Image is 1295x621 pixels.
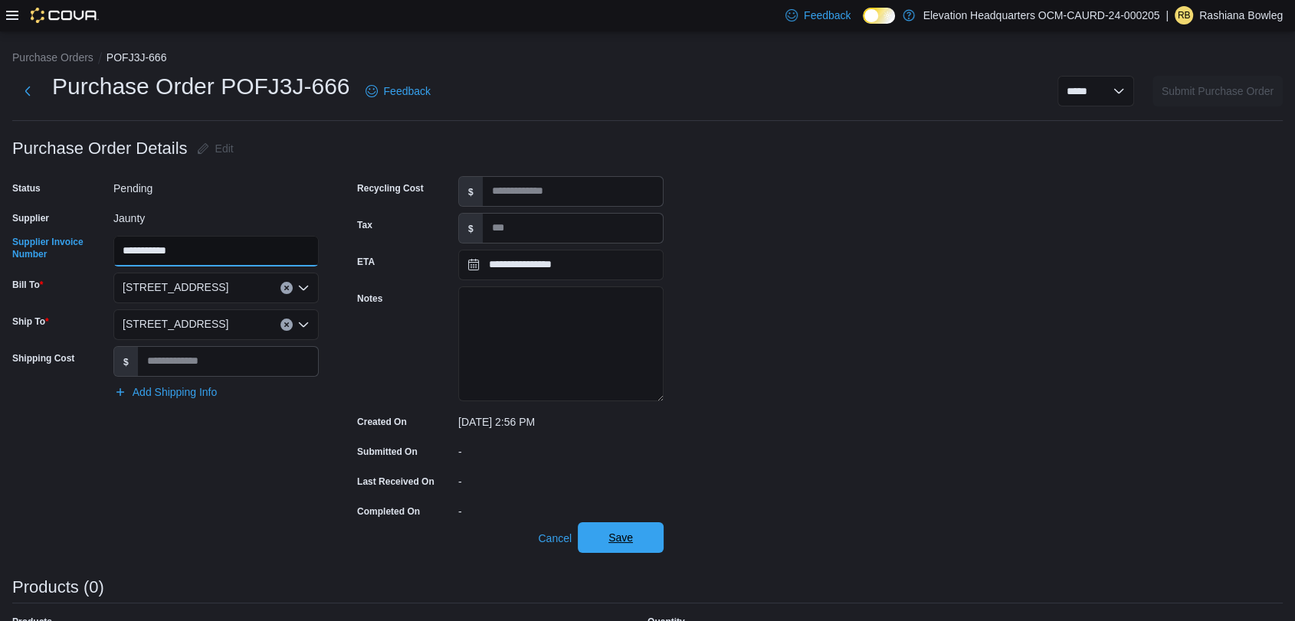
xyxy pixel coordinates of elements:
span: [STREET_ADDRESS] [123,315,228,333]
span: Cancel [538,531,572,546]
input: Dark Mode [863,8,895,24]
div: - [458,499,664,518]
div: - [458,469,664,488]
label: Bill To [12,279,43,291]
label: Supplier [12,212,49,224]
img: Cova [31,8,99,23]
h3: Purchase Order Details [12,139,188,158]
span: Save [608,530,633,545]
span: RB [1178,6,1191,25]
button: Add Shipping Info [108,377,224,407]
div: Rashiana Bowleg [1175,6,1193,25]
div: Jaunty [113,206,319,224]
span: [STREET_ADDRESS] [123,278,228,296]
nav: An example of EuiBreadcrumbs [12,50,1283,68]
label: Tax [357,219,372,231]
span: Edit [215,141,234,156]
span: Add Shipping Info [133,384,218,400]
label: Submitted On [357,446,418,458]
span: Feedback [384,83,431,99]
label: Last Received On [357,476,434,488]
button: POFJ3J-666 [107,51,167,64]
div: [DATE] 2:56 PM [458,410,664,428]
button: Submit Purchase Order [1152,76,1283,106]
label: Supplier Invoice Number [12,236,107,260]
h1: Purchase Order POFJ3J-666 [52,71,350,102]
button: Clear input [280,282,293,294]
button: Next [12,76,43,106]
span: Feedback [804,8,851,23]
label: $ [459,177,483,206]
p: Rashiana Bowleg [1199,6,1283,25]
label: ETA [357,256,375,268]
h3: Products (0) [12,578,104,596]
label: Status [12,182,41,194]
div: Pending [113,176,319,194]
label: Created On [357,416,407,428]
label: Notes [357,293,382,305]
a: Feedback [359,76,437,106]
button: Purchase Orders [12,51,93,64]
button: Open list of options [297,282,310,294]
div: - [458,440,664,458]
label: $ [114,347,138,376]
button: Edit [191,133,240,164]
span: Submit Purchase Order [1162,83,1274,99]
p: | [1165,6,1169,25]
label: Shipping Cost [12,352,74,364]
button: Clear input [280,319,293,331]
button: Open list of options [297,319,310,331]
label: Completed On [357,505,420,518]
label: $ [459,214,483,243]
input: Press the down key to open a popover containing a calendar. [458,250,664,280]
button: Save [578,522,664,553]
label: Ship To [12,315,49,328]
p: Elevation Headquarters OCM-CAURD-24-000205 [923,6,1159,25]
label: Recycling Cost [357,182,424,194]
button: Cancel [532,523,578,554]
